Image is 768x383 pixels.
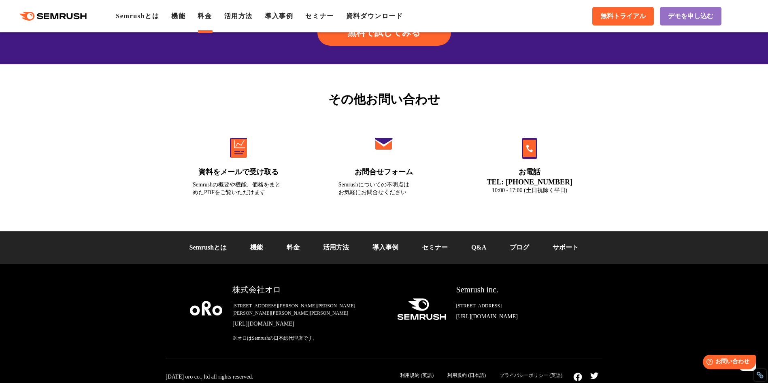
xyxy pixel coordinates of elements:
[471,244,486,251] a: Q&A
[600,12,646,21] span: 無料トライアル
[323,244,349,251] a: 活用方法
[166,90,602,108] div: その他お問い合わせ
[224,13,253,19] a: 活用方法
[287,244,300,251] a: 料金
[321,121,447,206] a: お問合せフォーム Semrushについての不明点はお気軽にお問合せください
[590,372,598,379] img: twitter
[456,284,578,296] div: Semrush inc.
[193,181,284,196] div: Semrushの概要や機能、価格をまとめたPDFをご覧いただけます
[573,372,582,381] img: facebook
[372,244,398,251] a: 導入事例
[232,284,384,296] div: 株式会社オロ
[484,186,575,194] div: 10:00 - 17:00 (土日祝除く平日)
[176,121,301,206] a: 資料をメールで受け取る Semrushの概要や機能、価格をまとめたPDFをご覧いただけます
[171,13,185,19] a: 機能
[553,244,579,251] a: サポート
[484,178,575,186] div: TEL: [PHONE_NUMBER]
[232,320,384,328] a: [URL][DOMAIN_NAME]
[232,302,384,317] div: [STREET_ADDRESS][PERSON_NAME][PERSON_NAME][PERSON_NAME][PERSON_NAME][PERSON_NAME]
[338,181,430,196] div: Semrushについての不明点は お気軽にお問合せください
[116,13,159,19] a: Semrushとは
[447,372,486,378] a: 利用規約 (日本語)
[189,244,227,251] a: Semrushとは
[510,244,529,251] a: ブログ
[660,7,721,25] a: デモを申し込む
[265,13,293,19] a: 導入事例
[696,351,759,374] iframe: Help widget launcher
[232,334,384,342] div: ※オロはSemrushの日本総代理店です。
[346,13,403,19] a: 資料ダウンロード
[400,372,434,378] a: 利用規約 (英語)
[456,313,578,321] a: [URL][DOMAIN_NAME]
[193,167,284,177] div: 資料をメールで受け取る
[500,372,562,378] a: プライバシーポリシー (英語)
[592,7,654,25] a: 無料トライアル
[166,373,253,381] div: [DATE] oro co., ltd all rights reserved.
[305,13,334,19] a: セミナー
[668,12,713,21] span: デモを申し込む
[250,244,263,251] a: 機能
[338,167,430,177] div: お問合せフォーム
[456,302,578,309] div: [STREET_ADDRESS]
[484,167,575,177] div: お電話
[198,13,212,19] a: 料金
[190,301,222,315] img: oro company
[422,244,448,251] a: セミナー
[756,371,764,379] div: Restore Info Box &#10;&#10;NoFollow Info:&#10; META-Robots NoFollow: &#09;false&#10; META-Robots ...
